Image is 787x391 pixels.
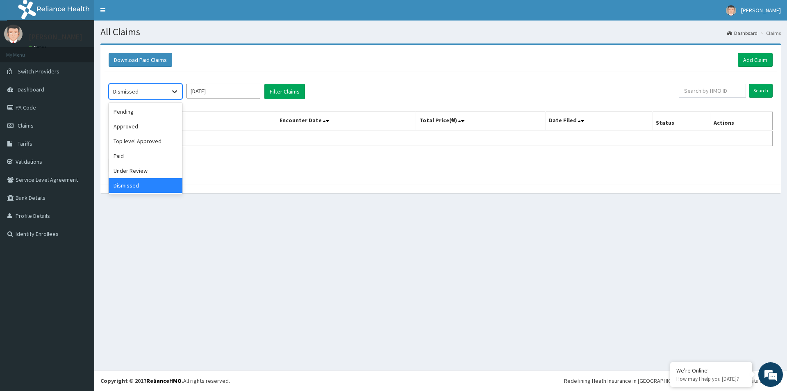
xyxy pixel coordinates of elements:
div: Top level Approved [109,134,182,149]
a: Online [29,45,48,50]
li: Claims [758,30,781,37]
img: User Image [4,25,23,43]
th: Encounter Date [276,112,416,131]
button: Download Paid Claims [109,53,172,67]
strong: Copyright © 2017 . [100,377,183,384]
span: Claims [18,122,34,129]
div: Paid [109,149,182,163]
div: Approved [109,119,182,134]
th: Date Filed [545,112,652,131]
a: Add Claim [738,53,773,67]
span: We're online! [48,103,113,186]
img: d_794563401_company_1708531726252_794563401 [15,41,33,62]
button: Filter Claims [264,84,305,99]
textarea: Type your message and hit 'Enter' [4,224,156,253]
footer: All rights reserved. [94,370,787,391]
div: Under Review [109,163,182,178]
span: Tariffs [18,140,32,147]
p: [PERSON_NAME] [29,33,82,41]
span: [PERSON_NAME] [741,7,781,14]
th: Total Price(₦) [416,112,545,131]
img: User Image [726,5,736,16]
input: Select Month and Year [187,84,260,98]
div: Minimize live chat window [134,4,154,24]
div: Chat with us now [43,46,138,57]
div: We're Online! [676,367,746,374]
a: Dashboard [727,30,757,37]
input: Search by HMO ID [679,84,746,98]
th: Status [652,112,710,131]
div: Pending [109,104,182,119]
a: RelianceHMO [146,377,182,384]
h1: All Claims [100,27,781,37]
div: Dismissed [113,87,139,96]
input: Search [749,84,773,98]
div: Redefining Heath Insurance in [GEOGRAPHIC_DATA] using Telemedicine and Data Science! [564,377,781,385]
th: Actions [710,112,772,131]
p: How may I help you today? [676,375,746,382]
div: Dismissed [109,178,182,193]
th: Name [109,112,276,131]
span: Dashboard [18,86,44,93]
span: Switch Providers [18,68,59,75]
